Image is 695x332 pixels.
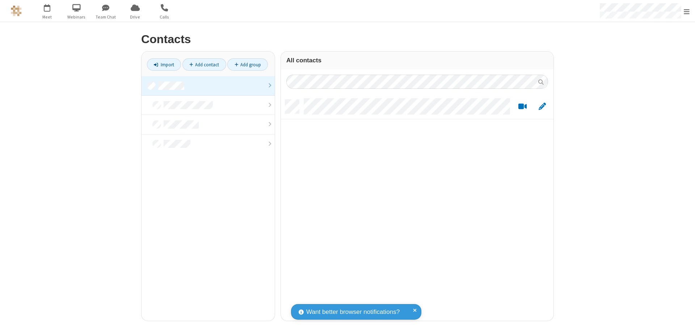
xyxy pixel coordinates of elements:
a: Import [147,58,181,71]
h3: All contacts [286,57,548,64]
span: Team Chat [92,14,119,20]
button: Edit [535,102,549,111]
span: Calls [151,14,178,20]
a: Add contact [182,58,226,71]
img: QA Selenium DO NOT DELETE OR CHANGE [11,5,22,16]
span: Want better browser notifications? [306,307,400,317]
button: Start a video meeting [515,102,530,111]
a: Add group [227,58,268,71]
div: grid [281,94,553,321]
span: Meet [34,14,61,20]
h2: Contacts [141,33,554,46]
span: Drive [122,14,149,20]
span: Webinars [63,14,90,20]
